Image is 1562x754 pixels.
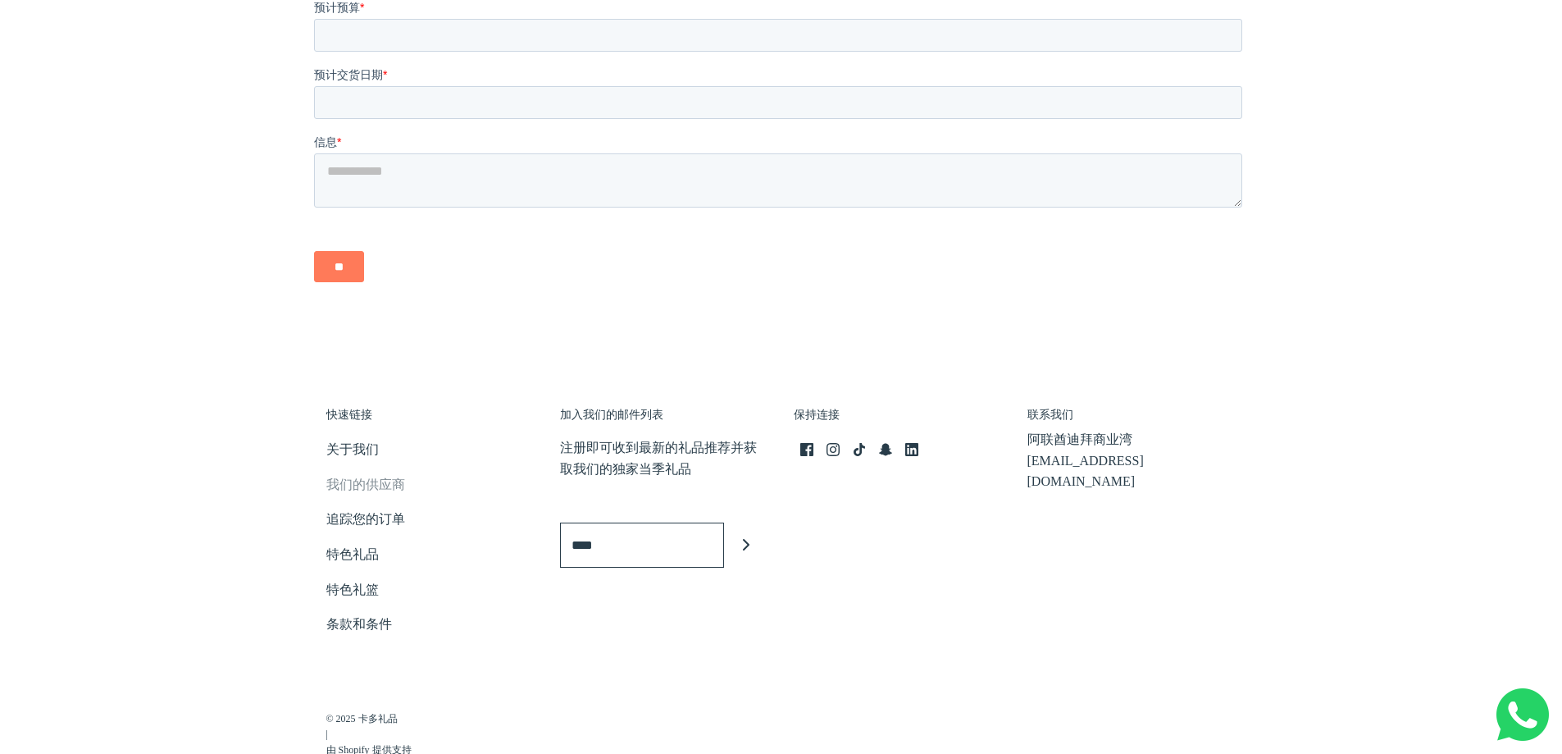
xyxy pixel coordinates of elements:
button: 加入 [724,523,769,568]
font: 关于我们 [326,442,379,456]
font: | [326,729,328,740]
a: 特色礼篮 [326,579,379,606]
a: © 2025 卡多礼品 [326,711,412,727]
font: 阿联酋迪拜商业湾 [1027,432,1132,446]
font: 加入我们的邮件列表 [560,409,663,421]
a: 关于我们 [326,439,379,466]
input: 输入邮箱 [560,523,724,568]
font: 姓 [467,2,479,15]
font: 礼物数量 [467,136,513,149]
img: Whatsapp [1496,688,1549,741]
font: 特色礼篮 [326,583,379,596]
font: © 2025 卡多礼品 [326,713,398,724]
font: 保持连接 [794,409,840,421]
font: 公司名称 [467,69,513,82]
a: 条款和条件 [326,614,392,641]
font: 快速链接 [326,409,372,421]
a: 追踪您的订单 [326,509,405,536]
font: 注册即可收到最新的礼品推荐并获取我们的独家当季礼品 [560,441,757,476]
font: 我们的供应商 [326,478,405,491]
a: 我们的供应商 [326,474,405,501]
a: 特色礼品 [326,544,379,571]
font: 条款和条件 [326,617,392,631]
font: 联系我们 [1027,409,1073,421]
font: 追踪您的订单 [326,512,405,526]
font: [EMAIL_ADDRESS][DOMAIN_NAME] [1027,454,1144,489]
font: 特色礼品 [326,547,379,561]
